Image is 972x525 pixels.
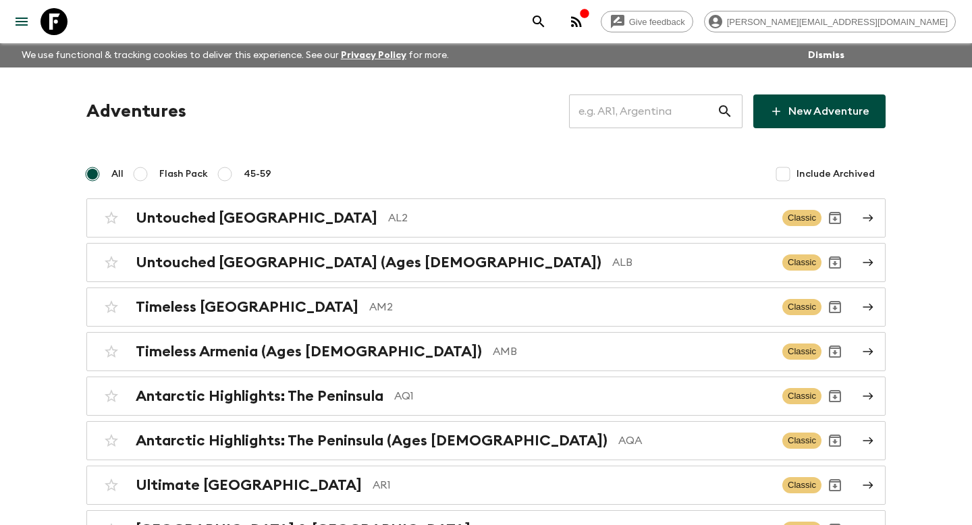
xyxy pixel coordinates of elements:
[821,204,848,231] button: Archive
[782,343,821,360] span: Classic
[782,388,821,404] span: Classic
[782,254,821,271] span: Classic
[782,477,821,493] span: Classic
[86,287,886,327] a: Timeless [GEOGRAPHIC_DATA]AM2ClassicArchive
[111,167,124,181] span: All
[821,338,848,365] button: Archive
[136,432,607,449] h2: Antarctic Highlights: The Peninsula (Ages [DEMOGRAPHIC_DATA])
[86,198,886,238] a: Untouched [GEOGRAPHIC_DATA]AL2ClassicArchive
[821,294,848,321] button: Archive
[601,11,693,32] a: Give feedback
[753,94,886,128] a: New Adventure
[493,343,772,360] p: AMB
[86,421,886,460] a: Antarctic Highlights: The Peninsula (Ages [DEMOGRAPHIC_DATA])AQAClassicArchive
[341,51,406,60] a: Privacy Policy
[86,377,886,416] a: Antarctic Highlights: The PeninsulaAQ1ClassicArchive
[782,210,821,226] span: Classic
[136,387,383,405] h2: Antarctic Highlights: The Peninsula
[388,210,772,226] p: AL2
[782,299,821,315] span: Classic
[159,167,208,181] span: Flash Pack
[782,433,821,449] span: Classic
[394,388,772,404] p: AQ1
[821,249,848,276] button: Archive
[796,167,875,181] span: Include Archived
[244,167,271,181] span: 45-59
[821,427,848,454] button: Archive
[136,343,482,360] h2: Timeless Armenia (Ages [DEMOGRAPHIC_DATA])
[136,476,362,494] h2: Ultimate [GEOGRAPHIC_DATA]
[8,8,35,35] button: menu
[369,299,772,315] p: AM2
[86,98,186,125] h1: Adventures
[618,433,772,449] p: AQA
[136,209,377,227] h2: Untouched [GEOGRAPHIC_DATA]
[16,43,454,67] p: We use functional & tracking cookies to deliver this experience. See our for more.
[136,298,358,316] h2: Timeless [GEOGRAPHIC_DATA]
[612,254,772,271] p: ALB
[569,92,717,130] input: e.g. AR1, Argentina
[821,472,848,499] button: Archive
[720,17,955,27] span: [PERSON_NAME][EMAIL_ADDRESS][DOMAIN_NAME]
[821,383,848,410] button: Archive
[86,243,886,282] a: Untouched [GEOGRAPHIC_DATA] (Ages [DEMOGRAPHIC_DATA])ALBClassicArchive
[373,477,772,493] p: AR1
[525,8,552,35] button: search adventures
[136,254,601,271] h2: Untouched [GEOGRAPHIC_DATA] (Ages [DEMOGRAPHIC_DATA])
[86,466,886,505] a: Ultimate [GEOGRAPHIC_DATA]AR1ClassicArchive
[86,332,886,371] a: Timeless Armenia (Ages [DEMOGRAPHIC_DATA])AMBClassicArchive
[704,11,956,32] div: [PERSON_NAME][EMAIL_ADDRESS][DOMAIN_NAME]
[622,17,693,27] span: Give feedback
[805,46,848,65] button: Dismiss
